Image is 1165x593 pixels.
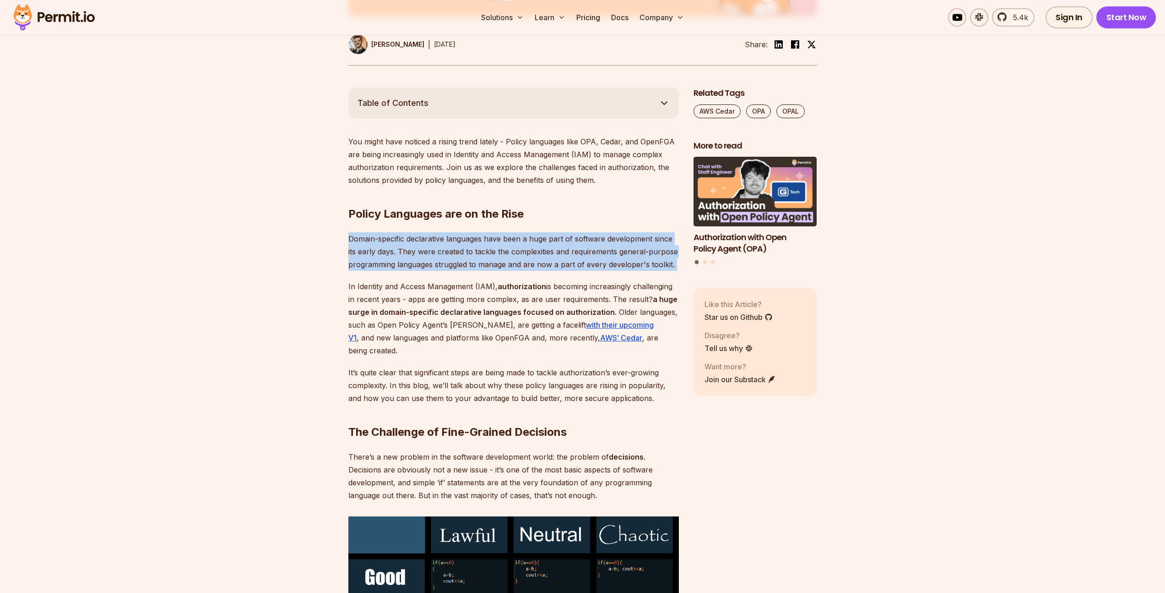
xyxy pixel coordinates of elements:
[704,343,753,354] a: Tell us why
[711,260,715,264] button: Go to slide 3
[600,333,642,342] a: AWS’ Cedar
[694,157,817,265] div: Posts
[609,452,644,461] strong: decisions
[348,320,654,342] a: with their upcoming V1
[348,366,679,405] p: It’s quite clear that significant steps are being made to tackle authorization’s ever-growing com...
[348,450,679,502] p: There’s a new problem in the software development world: the problem of . Decisions are obviously...
[704,330,753,341] p: Disagree?
[531,8,569,27] button: Learn
[498,282,546,291] strong: authorization
[348,295,677,317] strong: a huge surge in domain-specific declarative languages focused on authorization
[694,104,741,118] a: AWS Cedar
[695,260,699,264] button: Go to slide 1
[348,170,679,221] h2: Policy Languages are on the Rise
[1046,6,1093,28] a: Sign In
[573,8,604,27] a: Pricing
[790,39,801,50] img: facebook
[348,388,679,439] h2: The Challenge of Fine-Grained Decisions
[694,232,817,255] h3: Authorization with Open Policy Agent (OPA)
[1008,12,1028,23] span: 5.4k
[9,2,99,33] img: Permit logo
[746,104,771,118] a: OPA
[348,88,679,119] button: Table of Contents
[694,88,817,99] h2: Related Tags
[371,40,424,49] p: [PERSON_NAME]
[992,8,1035,27] a: 5.4k
[348,35,368,54] img: Daniel Bass
[776,104,805,118] a: OPAL
[434,40,455,48] time: [DATE]
[348,35,424,54] a: [PERSON_NAME]
[358,97,428,110] span: Table of Contents
[607,8,632,27] a: Docs
[348,280,679,357] p: In Identity and Access Management (IAM), is becoming increasingly challenging in recent years - a...
[428,39,430,50] div: |
[348,135,679,187] p: You might have noticed a rising trend lately - Policy languages like OPA, Cedar, and OpenFGA are ...
[477,8,527,27] button: Solutions
[745,39,768,50] li: Share:
[694,157,817,254] li: 1 of 3
[704,299,773,310] p: Like this Article?
[636,8,688,27] button: Company
[694,140,817,152] h2: More to read
[807,40,816,49] img: twitter
[703,260,707,264] button: Go to slide 2
[773,39,784,50] img: linkedin
[704,374,776,385] a: Join our Substack
[704,312,773,323] a: Star us on Github
[1096,6,1156,28] a: Start Now
[694,157,817,254] a: Authorization with Open Policy Agent (OPA)Authorization with Open Policy Agent (OPA)
[348,232,679,271] p: Domain-specific declarative languages have been a huge part of software development since its ear...
[704,361,776,372] p: Want more?
[694,157,817,226] img: Authorization with Open Policy Agent (OPA)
